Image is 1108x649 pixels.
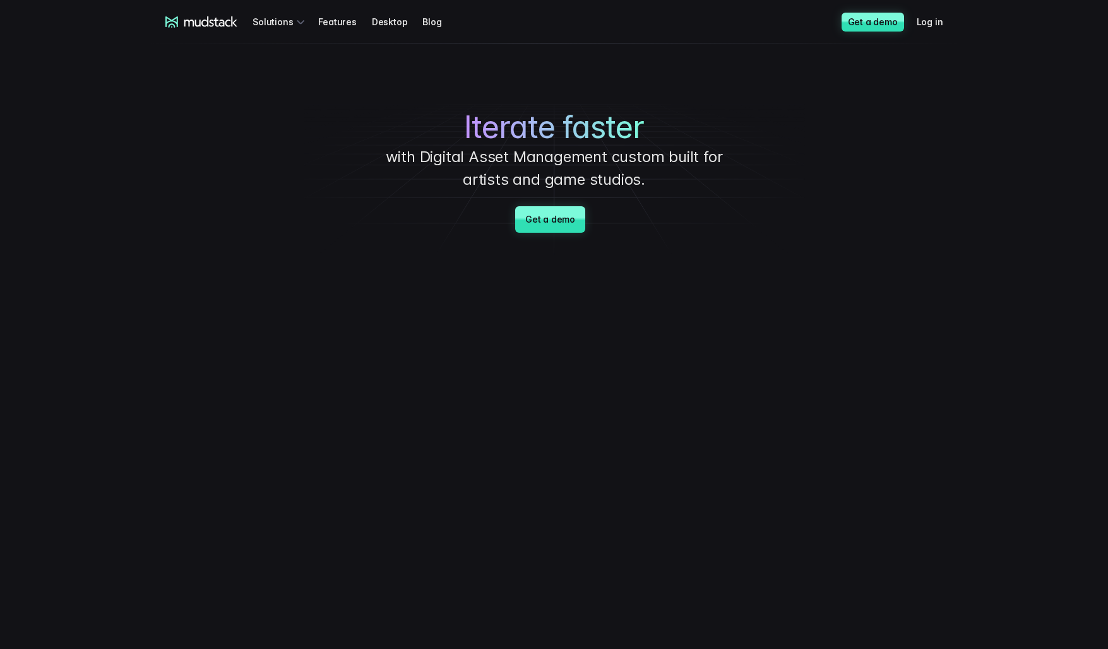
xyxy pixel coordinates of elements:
[842,13,904,32] a: Get a demo
[372,10,423,33] a: Desktop
[515,206,585,233] a: Get a demo
[318,10,371,33] a: Features
[253,10,308,33] div: Solutions
[917,10,958,33] a: Log in
[365,146,744,191] p: with Digital Asset Management custom built for artists and game studios.
[422,10,456,33] a: Blog
[464,109,644,146] span: Iterate faster
[165,16,238,28] a: mudstack logo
